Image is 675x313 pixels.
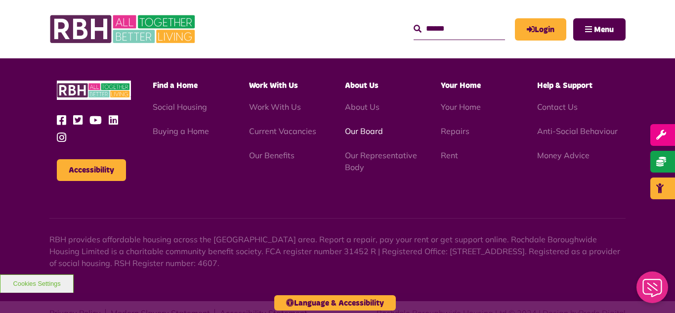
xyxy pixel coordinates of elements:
a: Our Representative Body [345,150,417,172]
input: Search [414,18,505,40]
iframe: Netcall Web Assistant for live chat [631,268,675,313]
a: Rent [441,150,458,160]
a: Buying a Home [153,126,209,136]
a: MyRBH [515,18,566,41]
span: About Us [345,82,379,89]
a: Current Vacancies [249,126,316,136]
a: Our Benefits [249,150,295,160]
p: RBH provides affordable housing across the [GEOGRAPHIC_DATA] area. Report a repair, pay your rent... [49,233,626,269]
span: Your Home [441,82,481,89]
span: Find a Home [153,82,198,89]
button: Navigation [573,18,626,41]
span: Menu [594,26,614,34]
a: Your Home [441,102,481,112]
img: RBH [49,10,198,48]
a: Anti-Social Behaviour [537,126,618,136]
a: Our Board [345,126,383,136]
span: Help & Support [537,82,592,89]
img: RBH [57,81,131,100]
button: Language & Accessibility [274,295,396,311]
a: Money Advice [537,150,590,160]
span: Work With Us [249,82,298,89]
a: Repairs [441,126,469,136]
a: Work With Us [249,102,301,112]
button: Accessibility [57,159,126,181]
a: About Us [345,102,380,112]
a: Social Housing - open in a new tab [153,102,207,112]
a: Contact Us [537,102,578,112]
